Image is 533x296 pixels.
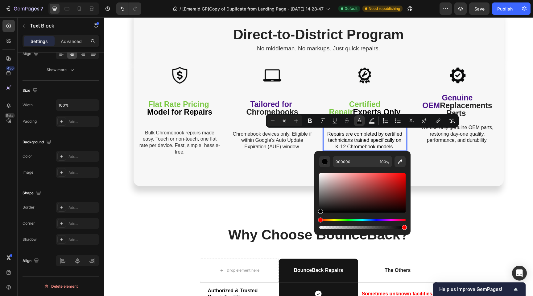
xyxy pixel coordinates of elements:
[180,6,181,12] span: /
[258,274,330,279] strong: Sometimes unknown facilities.
[317,108,390,126] span: We use only genuine OEM parts, restoring day-one quality, performance, and durability.
[2,2,46,15] button: 7
[23,64,99,75] button: Show more
[68,205,97,210] div: Add...
[123,251,155,256] div: Drop element here
[153,28,276,34] span: No middleman. No markups. Just quick repairs.
[34,77,118,106] div: Rich Text Editor. Editing area: main
[6,66,15,71] div: 450
[68,237,97,243] div: Add...
[30,22,82,29] p: Text Block
[34,112,118,145] div: Rich Text Editor. Editing area: main
[23,205,35,210] div: Border
[474,6,485,11] span: Save
[68,170,97,175] div: Add...
[190,250,239,256] span: BounceBack Repairs
[5,113,15,118] div: Beta
[68,119,97,125] div: Add...
[56,99,99,111] input: Auto
[23,154,32,159] div: Color
[23,170,33,175] div: Image
[182,6,324,12] span: [Emerald GP]Copy of Duplicate from Landing Page - [DATE] 14:28:47
[369,6,400,11] span: Need republishing
[219,77,303,107] div: Rich Text Editor. Editing area: main
[43,90,108,99] span: Model for Repairs
[146,82,188,91] span: Tailored for
[23,50,40,58] div: Align
[219,113,303,133] div: Rich Text Editor. Editing area: main
[142,90,194,99] span: Chromebooks
[255,250,333,256] p: The Others
[67,49,85,67] img: gempages_580964009793028691-87654dd5-9288-4c37-bfda-6065c0520630.png
[249,90,296,99] span: Experts Only
[318,76,369,92] strong: Genuine OEM
[497,6,513,12] div: Publish
[266,114,459,128] div: Editor contextual toolbar
[386,159,390,166] span: %
[61,38,82,44] p: Advanced
[23,189,42,197] div: Shape
[127,77,210,107] div: Rich Text Editor. Editing area: main
[124,209,305,225] span: Why Choose BounceBack?
[23,281,99,291] button: Delete element
[116,2,141,15] div: Undo/Redo
[492,2,518,15] button: Publish
[23,138,52,146] div: Background
[104,271,154,282] strong: Authorized & Trusted Repair Facilities
[319,219,406,221] div: Hue
[40,5,43,12] p: 7
[159,49,178,67] img: gempages_580964009793028691-ac531f5f-ffda-49db-9c25-98647bb555f0.png
[469,2,490,15] button: Save
[512,266,527,281] div: Open Intercom Messenger
[439,285,519,293] button: Show survey - Help us improve GemPages!
[23,237,37,242] div: Shadow
[44,283,78,290] div: Delete element
[333,156,377,167] input: E.g FFFFFF
[23,102,33,108] div: Width
[231,127,290,132] span: K-12 Chromebook models.
[345,6,357,11] span: Default
[68,154,97,159] div: Add...
[104,17,533,296] iframe: Design area
[23,87,39,95] div: Size
[31,38,48,44] p: Settings
[129,114,208,132] span: Chromebook devices only. Eligible if within Google’s Auto Update Expiration (AUE) window.
[223,114,298,126] span: Repairs are completed by certified technicians trained specifically on
[23,119,37,124] div: Padding
[44,82,105,91] span: Flat Rate Pricing
[225,82,276,99] span: Certified Repair
[439,286,512,292] span: Help us improve GemPages!
[127,113,210,133] div: Rich Text Editor. Editing area: main
[35,113,116,137] span: Bulk Chromebook repairs made easy. Touch or non-touch, one flat rate per device. Fast, simple, ha...
[252,49,270,67] img: gempages_580964009793028691-77f2e2dd-9965-437c-b96d-13d8735279d9.png
[336,84,388,100] strong: Replacements Parts
[47,67,75,73] div: Show more
[23,257,40,265] div: Align
[68,221,97,226] div: Add...
[23,221,35,226] div: Corner
[344,49,363,67] img: gempages_580964009793028691-546541b5-634a-4723-8e32-93d34c275777.png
